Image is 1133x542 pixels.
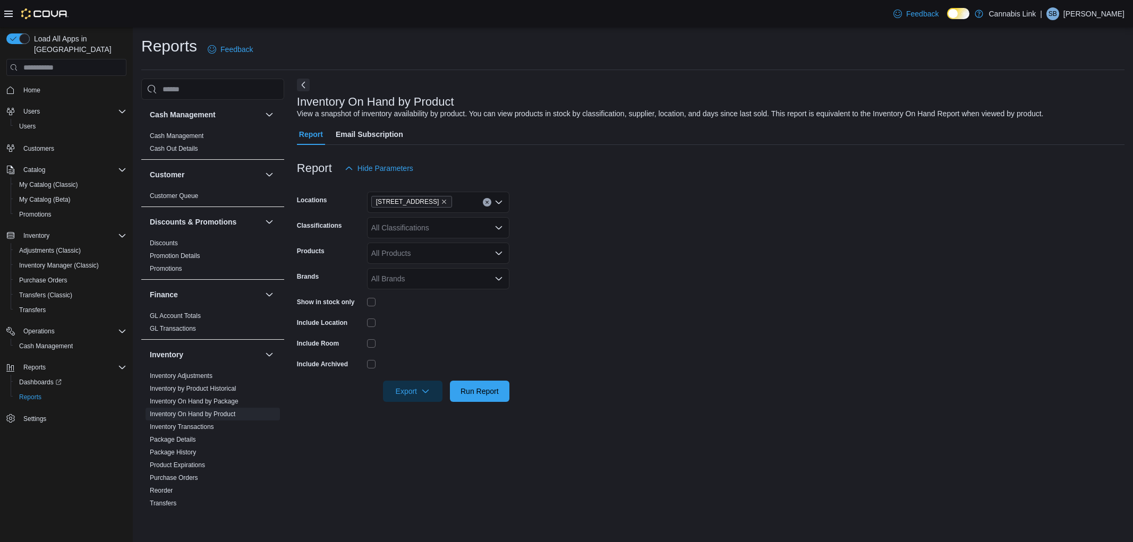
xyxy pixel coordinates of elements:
[15,178,82,191] a: My Catalog (Classic)
[15,289,126,302] span: Transfers (Classic)
[19,291,72,299] span: Transfers (Classic)
[150,312,201,320] a: GL Account Totals
[15,208,56,221] a: Promotions
[15,340,126,352] span: Cash Management
[297,79,310,91] button: Next
[297,319,347,327] label: Include Location
[2,82,131,98] button: Home
[450,381,509,402] button: Run Report
[150,265,182,272] a: Promotions
[336,124,403,145] span: Email Subscription
[1040,7,1042,20] p: |
[297,108,1044,119] div: View a snapshot of inventory availability by product. You can view products in stock by classific...
[889,3,943,24] a: Feedback
[19,83,126,97] span: Home
[19,180,78,189] span: My Catalog (Classic)
[11,207,131,222] button: Promotions
[150,192,198,200] span: Customer Queue
[11,339,131,354] button: Cash Management
[1063,7,1125,20] p: [PERSON_NAME]
[150,289,178,300] h3: Finance
[150,486,173,495] span: Reorder
[23,415,46,423] span: Settings
[263,288,276,301] button: Finance
[19,164,49,176] button: Catalog
[150,252,200,260] span: Promotion Details
[150,145,198,152] a: Cash Out Details
[263,168,276,181] button: Customer
[23,327,55,335] span: Operations
[150,474,198,482] span: Purchase Orders
[19,195,71,204] span: My Catalog (Beta)
[495,249,503,257] button: Open list of options
[495,274,503,283] button: Open list of options
[150,384,236,393] span: Inventory by Product Historical
[150,132,203,140] a: Cash Management
[23,107,40,116] span: Users
[15,208,126,221] span: Promotions
[23,363,46,372] span: Reports
[15,178,126,191] span: My Catalog (Classic)
[299,124,323,145] span: Report
[906,8,939,19] span: Feedback
[150,372,212,380] a: Inventory Adjustments
[19,412,126,425] span: Settings
[11,375,131,390] a: Dashboards
[150,169,261,180] button: Customer
[263,216,276,228] button: Discounts & Promotions
[203,39,257,60] a: Feedback
[461,386,499,397] span: Run Report
[297,272,319,281] label: Brands
[141,237,284,279] div: Discounts & Promotions
[11,258,131,273] button: Inventory Manager (Classic)
[19,412,50,425] a: Settings
[150,436,196,443] a: Package Details
[19,276,67,285] span: Purchase Orders
[141,309,284,339] div: Finance
[15,244,126,257] span: Adjustments (Classic)
[150,385,236,392] a: Inventory by Product Historical
[19,261,99,270] span: Inventory Manager (Classic)
[19,105,126,118] span: Users
[150,397,238,406] span: Inventory On Hand by Package
[150,109,216,120] h3: Cash Management
[15,289,76,302] a: Transfers (Classic)
[150,109,261,120] button: Cash Management
[150,217,236,227] h3: Discounts & Promotions
[1049,7,1057,20] span: SB
[2,411,131,426] button: Settings
[11,390,131,405] button: Reports
[30,33,126,55] span: Load All Apps in [GEOGRAPHIC_DATA]
[383,381,442,402] button: Export
[19,361,126,374] span: Reports
[19,325,59,338] button: Operations
[297,339,339,348] label: Include Room
[150,289,261,300] button: Finance
[19,84,45,97] a: Home
[150,264,182,273] span: Promotions
[150,410,235,418] span: Inventory On Hand by Product
[2,228,131,243] button: Inventory
[15,391,46,403] a: Reports
[150,487,173,494] a: Reorder
[15,376,66,389] a: Dashboards
[15,120,126,133] span: Users
[15,259,126,272] span: Inventory Manager (Classic)
[2,360,131,375] button: Reports
[150,144,198,153] span: Cash Out Details
[150,448,196,457] span: Package History
[150,169,184,180] h3: Customer
[19,393,41,401] span: Reports
[19,229,126,242] span: Inventory
[19,105,44,118] button: Users
[15,274,126,287] span: Purchase Orders
[2,324,131,339] button: Operations
[357,163,413,174] span: Hide Parameters
[15,259,103,272] a: Inventory Manager (Classic)
[19,122,36,131] span: Users
[220,44,253,55] span: Feedback
[19,164,126,176] span: Catalog
[150,500,176,507] a: Transfers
